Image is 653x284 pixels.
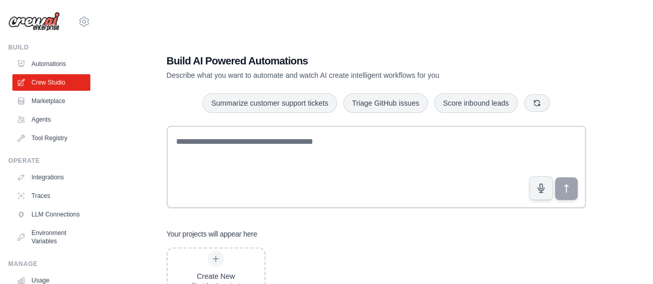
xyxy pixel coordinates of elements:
[12,74,90,91] a: Crew Studio
[529,176,553,200] button: Click to speak your automation idea
[202,93,337,113] button: Summarize customer support tickets
[8,12,60,31] img: Logo
[8,43,90,52] div: Build
[601,235,653,284] iframe: Chat Widget
[12,225,90,249] a: Environment Variables
[8,157,90,165] div: Operate
[343,93,428,113] button: Triage GitHub issues
[12,206,90,223] a: LLM Connections
[12,188,90,204] a: Traces
[12,169,90,186] a: Integrations
[12,130,90,146] a: Tool Registry
[167,70,514,80] p: Describe what you want to automate and watch AI create intelligent workflows for you
[12,111,90,128] a: Agents
[12,56,90,72] a: Automations
[192,271,241,281] div: Create New
[167,229,258,239] h3: Your projects will appear here
[524,94,550,112] button: Get new suggestions
[12,93,90,109] a: Marketplace
[8,260,90,268] div: Manage
[167,54,514,68] h1: Build AI Powered Automations
[434,93,518,113] button: Score inbound leads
